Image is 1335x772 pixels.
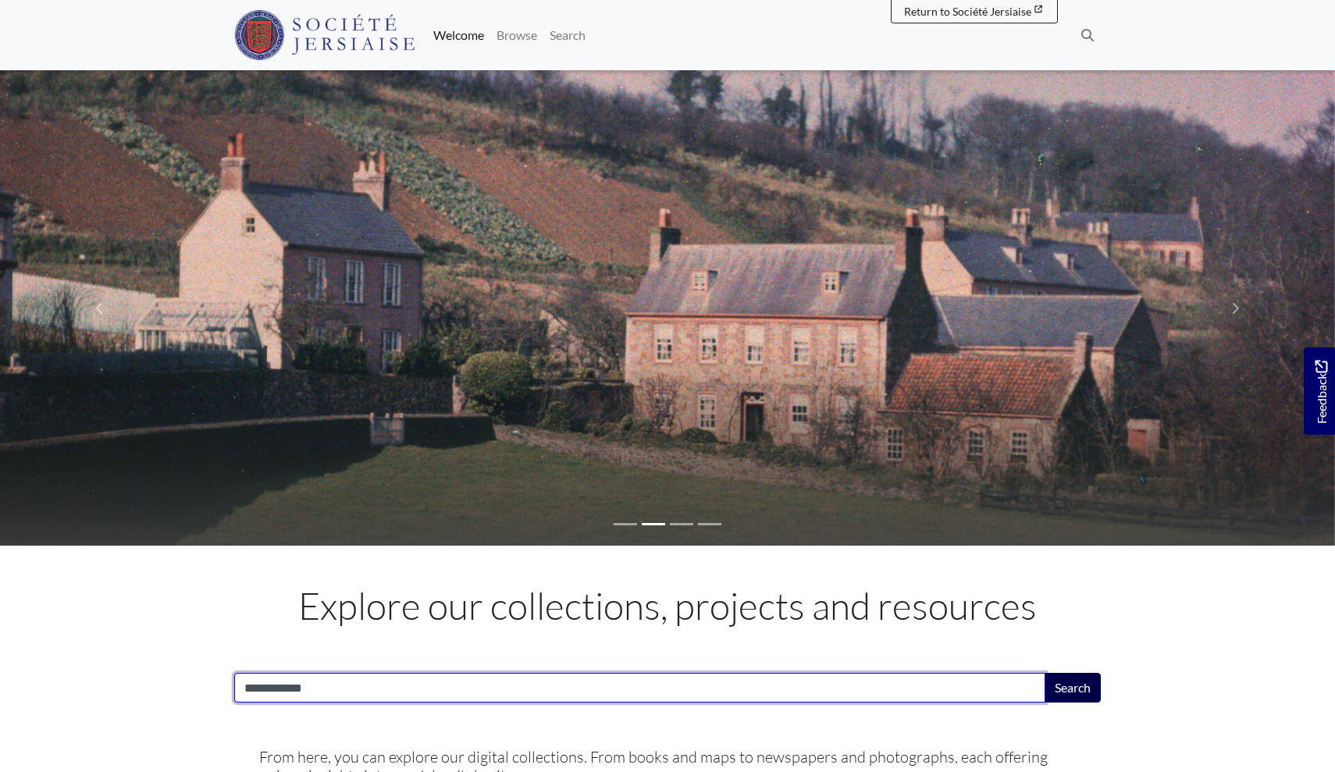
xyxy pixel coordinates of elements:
a: Welcome [427,20,490,51]
h1: Explore our collections, projects and resources [234,583,1101,628]
span: Return to Société Jersiaise [904,5,1031,18]
a: Browse [490,20,543,51]
a: Société Jersiaise logo [234,6,415,64]
input: Search this collection... [234,673,1045,703]
img: Société Jersiaise [234,10,415,60]
button: Search [1045,673,1101,703]
a: Search [543,20,592,51]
